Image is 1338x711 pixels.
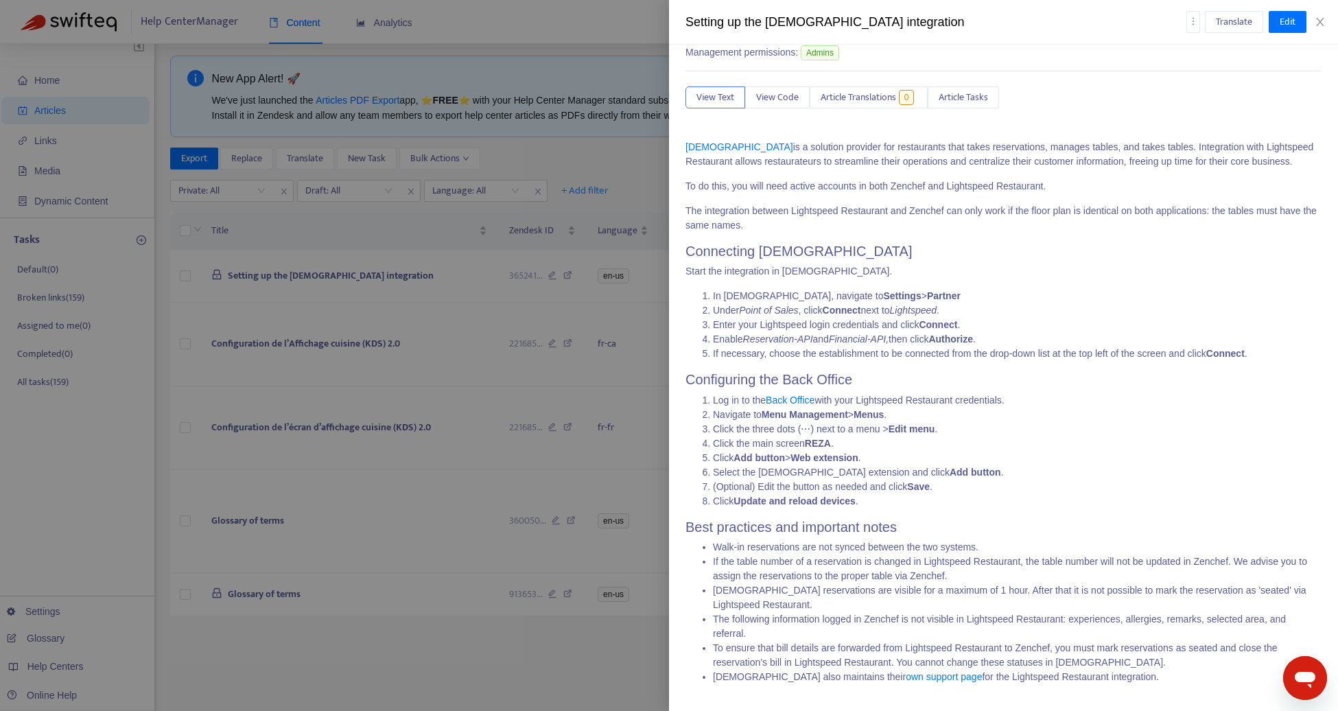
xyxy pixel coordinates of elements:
[713,318,1322,332] li: Enter your Lightspeed login credentials and click .
[821,90,896,105] span: Article Translations
[733,452,785,463] strong: Add button
[919,319,957,330] strong: Connect
[928,86,999,108] button: Article Tasks
[1186,11,1200,33] button: more
[713,408,1322,422] li: Navigate to > .
[906,671,982,682] a: own support page
[950,467,1001,478] strong: Add button
[939,90,988,105] span: Article Tasks
[1188,16,1198,26] span: more
[790,452,858,463] strong: Web extension
[762,409,848,420] strong: Menu Management
[713,303,1322,318] li: Under , click next to .
[685,243,1322,259] h2: Connecting [DEMOGRAPHIC_DATA]
[745,86,810,108] button: View Code
[1283,656,1327,700] iframe: Button to launch messaging window
[713,451,1322,465] li: Click > .
[889,423,935,434] strong: Edit menu
[685,140,1322,169] p: is a solution provider for restaurants that takes reservations, manages tables, and takes tables....
[1269,11,1306,33] button: Edit
[756,90,799,105] span: View Code
[1216,14,1252,30] span: Translate
[696,90,734,105] span: View Text
[743,334,813,345] em: Reservation-API
[854,409,884,420] strong: Menus
[1311,16,1330,29] button: Close
[713,393,1322,408] li: Log in to the with your Lightspeed Restaurant credentials.
[927,290,961,301] strong: Partner
[823,305,861,316] strong: Connect
[739,305,798,316] em: Point of Sales
[713,494,1322,509] li: Click .
[899,90,915,105] span: 0
[713,465,1322,480] li: Select the [DEMOGRAPHIC_DATA] extension and click .
[801,45,839,60] span: Admins
[685,519,1322,535] h2: Best practices and important notes
[810,86,928,108] button: Article Translations0
[685,264,1322,279] p: Start the integration in [DEMOGRAPHIC_DATA].
[907,481,930,492] strong: Save
[713,480,1322,494] li: (Optional) Edit the button as needed and click .
[713,347,1322,361] li: If necessary, choose the establishment to be connected from the drop-down list at the top left of...
[685,86,745,108] button: View Text
[685,179,1322,194] p: To do this, you will need active accounts in both Zenchef and Lightspeed Restaurant.
[713,436,1322,451] li: Click the main screen .
[890,305,937,316] em: Lightspeed
[1206,348,1245,359] strong: Connect
[713,641,1322,670] li: To ensure that bill details are forwarded from Lightspeed Restaurant to Zenchef, you must mark re...
[1205,11,1263,33] button: Translate
[928,334,973,345] strong: Authorize
[685,371,1322,388] h2: Configuring the Back Office
[685,204,1322,233] p: The integration between Lightspeed Restaurant and Zenchef can only work if the floor plan is iden...
[713,555,1322,583] li: If the table number of a reservation is changed in Lightspeed Restaurant, the table number will n...
[713,612,1322,641] li: The following information logged in Zenchef is not visible in Lightspeed Restaurant: experiences,...
[829,334,889,345] em: Financial-API,
[713,540,1322,555] li: Walk-in reservations are not synced between the two systems.
[1280,14,1295,30] span: Edit
[805,438,831,449] strong: REZA
[713,332,1322,347] li: Enable and then click .
[733,496,855,506] strong: Update and reload devices
[713,422,1322,436] li: Click the three dots (⋯) next to a menu > .
[685,45,798,60] span: Management permissions:
[713,583,1322,612] li: [DEMOGRAPHIC_DATA] reservations are visible for a maximum of 1 hour. After that it is not possibl...
[685,13,1186,32] div: Setting up the [DEMOGRAPHIC_DATA] integration
[713,289,1322,303] li: In [DEMOGRAPHIC_DATA], navigate to >
[1315,16,1326,27] span: close
[685,141,793,152] a: [DEMOGRAPHIC_DATA]
[766,395,814,406] a: Back Office
[883,290,921,301] strong: Settings
[713,670,1322,684] li: [DEMOGRAPHIC_DATA] also maintains their for the Lightspeed Restaurant integration.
